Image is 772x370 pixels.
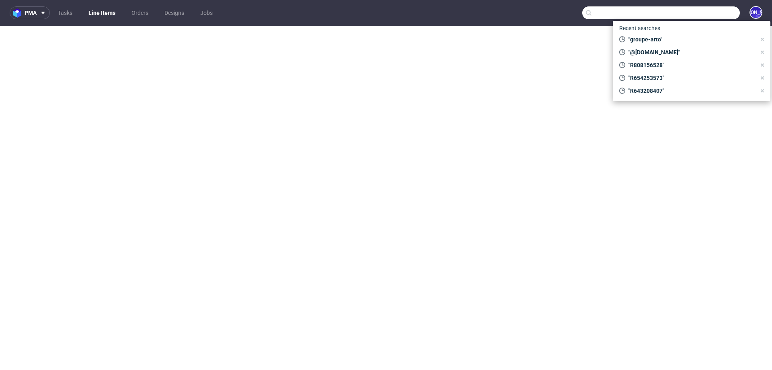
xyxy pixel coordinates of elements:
[84,6,120,19] a: Line Items
[13,8,25,18] img: logo
[625,35,756,43] span: "groupe-arto"
[127,6,153,19] a: Orders
[25,10,37,16] span: pma
[53,6,77,19] a: Tasks
[625,74,756,82] span: "R654253573"
[750,7,762,18] figcaption: [PERSON_NAME]
[10,6,50,19] button: pma
[195,6,218,19] a: Jobs
[160,6,189,19] a: Designs
[616,22,663,35] span: Recent searches
[625,87,756,95] span: "R643208407"
[625,48,756,56] span: "@[DOMAIN_NAME]"
[625,61,756,69] span: "R808156528"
